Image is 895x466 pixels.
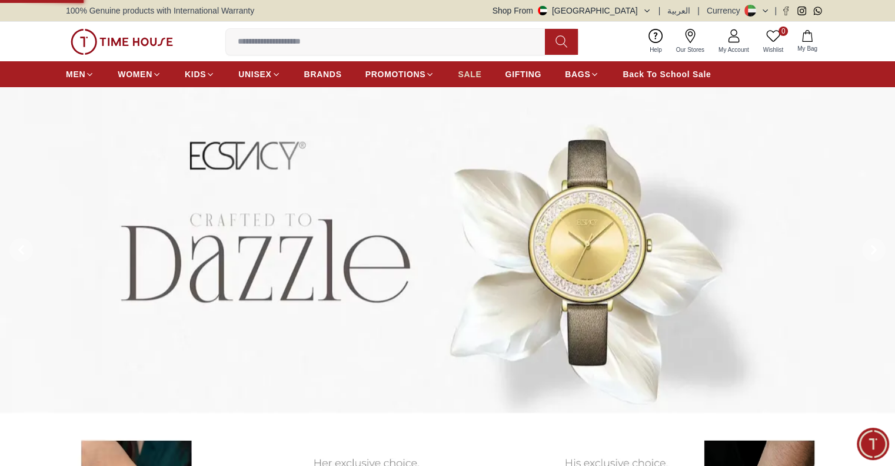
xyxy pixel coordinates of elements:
span: MEN [66,68,85,80]
a: MEN [66,64,94,85]
textarea: We are here to help you [3,265,232,323]
span: Back To School Sale [623,68,711,80]
a: KIDS [185,64,215,85]
span: Hey there! Need help finding the perfect watch? I'm here if you have any questions or need a quic... [20,190,177,244]
a: Back To School Sale [623,64,711,85]
a: Help [643,27,669,57]
span: 100% Genuine products with International Warranty [66,5,254,16]
em: Back [9,9,32,32]
span: | [658,5,661,16]
span: BRANDS [304,68,342,80]
a: Facebook [781,6,790,15]
span: WOMEN [118,68,152,80]
button: العربية [667,5,690,16]
span: | [697,5,700,16]
a: SALE [458,64,481,85]
span: 11:30 AM [157,240,187,247]
div: Chat Widget [857,428,889,460]
span: 0 [778,27,788,36]
a: BRANDS [304,64,342,85]
a: 0Wishlist [756,27,790,57]
span: GIFTING [505,68,541,80]
a: GIFTING [505,64,541,85]
span: KIDS [185,68,206,80]
button: My Bag [790,28,824,55]
a: Whatsapp [813,6,822,15]
img: Profile picture of Time House Support [36,11,56,31]
span: Help [645,45,667,54]
span: BAGS [565,68,590,80]
img: United Arab Emirates [538,6,547,15]
span: My Account [714,45,754,54]
a: WOMEN [118,64,161,85]
img: ... [71,29,173,55]
span: Our Stores [671,45,709,54]
div: Time House Support [62,15,197,27]
span: My Bag [793,44,822,53]
span: Wishlist [758,45,788,54]
a: Our Stores [669,27,711,57]
div: Time House Support [12,166,232,179]
a: PROMOTIONS [365,64,435,85]
span: UNISEX [238,68,271,80]
button: Shop From[GEOGRAPHIC_DATA] [493,5,651,16]
a: UNISEX [238,64,280,85]
span: SALE [458,68,481,80]
span: | [774,5,777,16]
a: BAGS [565,64,599,85]
em: Blush [67,189,78,201]
span: PROMOTIONS [365,68,426,80]
a: Instagram [797,6,806,15]
div: Currency [707,5,745,16]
